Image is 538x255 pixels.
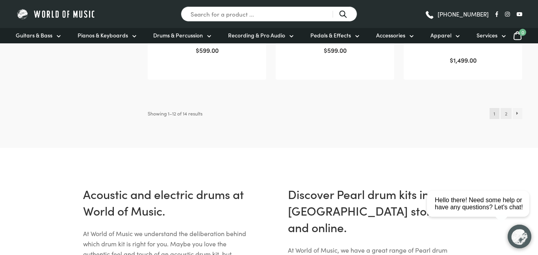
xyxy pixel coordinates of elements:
span: [PHONE_NUMBER] [438,11,489,17]
h2: Acoustic and electric drums at World of Music. [83,186,250,219]
a: [PHONE_NUMBER] [425,8,489,20]
nav: Product Pagination [490,108,522,119]
span: Services [477,31,497,39]
span: Pedals & Effects [310,31,351,39]
span: Pianos & Keyboards [78,31,128,39]
span: 0 [519,29,526,36]
bdi: 1,499.00 [450,56,477,64]
span: Accessories [376,31,405,39]
span: $ [450,56,453,64]
span: Guitars & Bass [16,31,52,39]
img: World of Music [16,8,96,20]
p: Showing 1–12 of 14 results [148,108,202,119]
a: → [513,108,523,119]
bdi: 599.00 [324,46,347,54]
a: Page 2 [501,108,511,119]
span: $ [324,46,327,54]
span: $ [196,46,199,54]
span: Drums & Percussion [153,31,203,39]
span: Apparel [430,31,451,39]
span: Recording & Pro Audio [228,31,285,39]
input: Search for a product ... [181,6,357,22]
bdi: 599.00 [196,46,219,54]
span: Page 1 [490,108,499,119]
h2: Discover Pearl drum kits in our [GEOGRAPHIC_DATA] store and online. [288,186,455,235]
iframe: Chat with our support team [424,168,538,255]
